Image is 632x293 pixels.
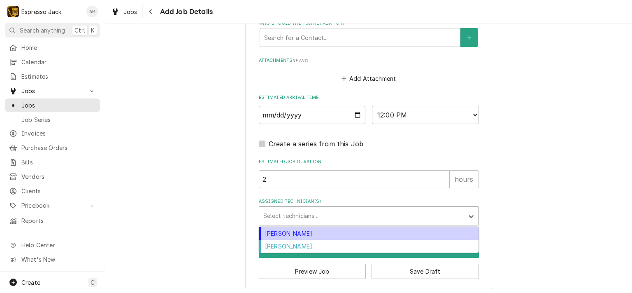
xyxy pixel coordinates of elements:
[5,184,100,198] a: Clients
[5,55,100,69] a: Calendar
[21,87,84,95] span: Jobs
[108,5,141,19] a: Jobs
[372,264,479,279] button: Save Draft
[259,240,479,253] div: [PERSON_NAME]
[5,84,100,98] a: Go to Jobs
[259,20,479,47] div: Who should the tech(s) ask for?
[259,57,479,84] div: Attachments
[5,141,100,155] a: Purchase Orders
[5,23,100,38] button: Search anythingCtrlK
[21,172,96,181] span: Vendors
[5,41,100,54] a: Home
[5,113,100,127] a: Job Series
[91,26,95,35] span: K
[5,253,100,266] a: Go to What's New
[259,159,479,165] label: Estimated Job Duration
[5,127,100,140] a: Invoices
[5,70,100,83] a: Estimates
[467,35,472,41] svg: Create New Contact
[21,129,96,138] span: Invoices
[259,198,479,225] div: Assigned Technician(s)
[21,115,96,124] span: Job Series
[259,159,479,188] div: Estimated Job Duration
[259,106,366,124] input: Date
[20,26,65,35] span: Search anything
[86,6,98,17] div: AR
[7,6,19,17] div: Espresso Jack's Avatar
[91,278,95,287] span: C
[293,58,308,63] span: ( if any )
[123,7,137,16] span: Jobs
[259,94,479,101] label: Estimated Arrival Time
[259,227,479,240] div: [PERSON_NAME]
[21,158,96,166] span: Bills
[21,241,95,249] span: Help Center
[21,43,96,52] span: Home
[21,255,95,264] span: What's New
[74,26,85,35] span: Ctrl
[5,170,100,183] a: Vendors
[259,264,366,279] button: Preview Job
[5,214,100,227] a: Reports
[21,216,96,225] span: Reports
[5,98,100,112] a: Jobs
[21,101,96,110] span: Jobs
[86,6,98,17] div: Allan Ross's Avatar
[259,94,479,124] div: Estimated Arrival Time
[5,155,100,169] a: Bills
[21,279,40,286] span: Create
[21,201,84,210] span: Pricebook
[340,73,397,84] button: Add Attachment
[259,258,479,279] div: Button Group Row
[259,243,479,279] div: Button Group
[21,187,96,195] span: Clients
[21,143,96,152] span: Purchase Orders
[372,106,479,124] select: Time Select
[144,5,158,18] button: Navigate back
[21,58,96,66] span: Calendar
[449,170,479,188] div: hours
[158,6,213,17] span: Add Job Details
[5,238,100,252] a: Go to Help Center
[21,7,61,16] div: Espresso Jack
[460,28,478,47] button: Create New Contact
[21,72,96,81] span: Estimates
[7,6,19,17] div: E
[5,199,100,212] a: Go to Pricebook
[259,198,479,205] label: Assigned Technician(s)
[259,57,479,64] label: Attachments
[269,139,364,149] label: Create a series from this Job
